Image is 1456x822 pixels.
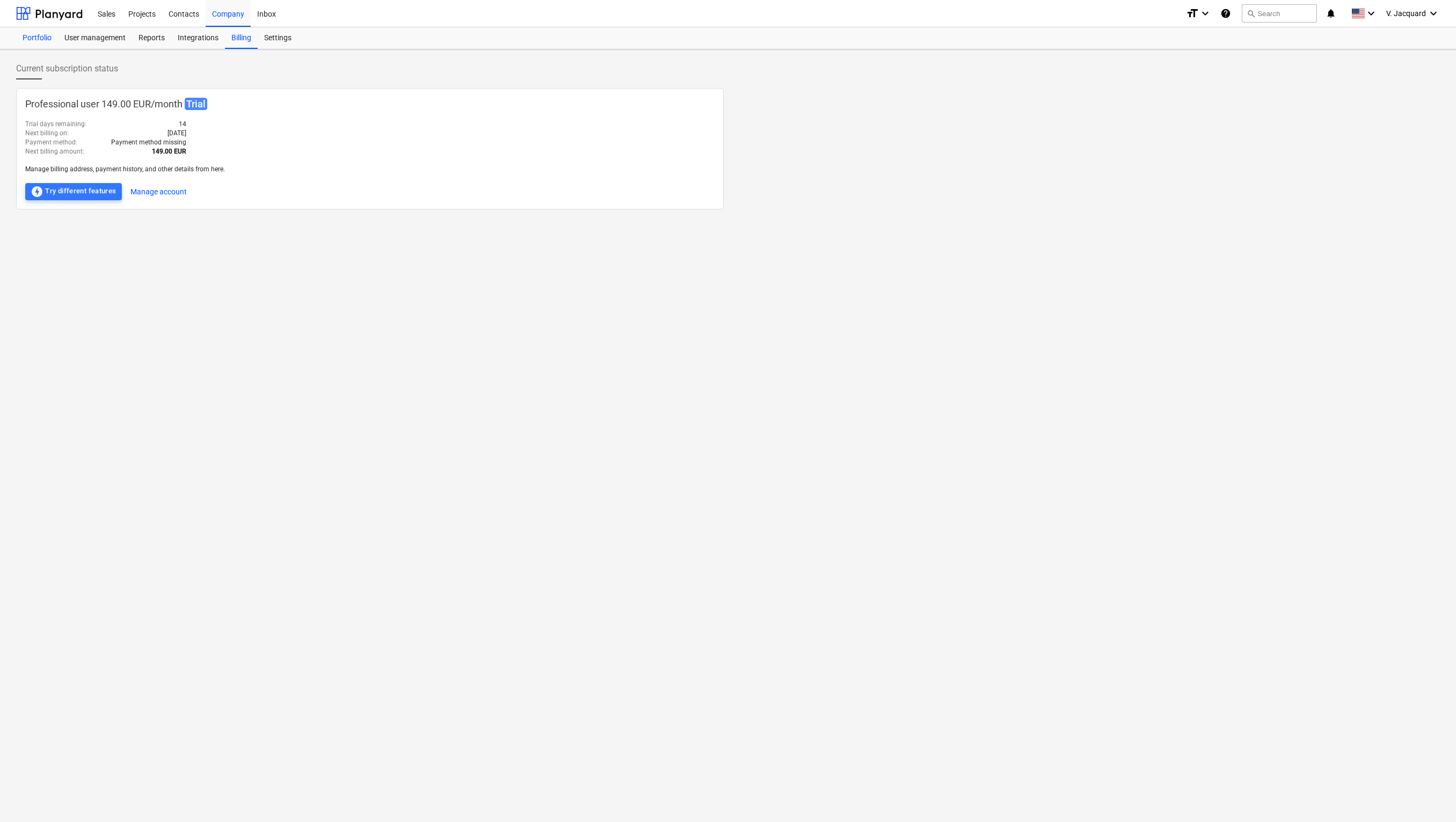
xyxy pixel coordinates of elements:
[168,129,186,138] p: [DATE]
[1220,7,1231,20] i: Knowledge base
[130,183,187,200] button: Manage account
[171,27,225,49] a: Integrations
[25,165,715,174] p: Manage billing address, payment history, and other details from here.
[132,27,171,49] a: Reports
[25,147,84,156] p: Next billing amount :
[179,120,186,129] p: 14
[1247,9,1255,18] span: search
[1427,7,1440,20] i: keyboard_arrow_down
[16,27,58,49] a: Portfolio
[1326,7,1336,20] i: notifications
[25,120,86,129] p: Trial days remaining :
[152,148,186,155] b: 149.00 EUR
[1386,9,1426,18] span: V. Jacquard
[31,185,117,198] div: Try different features
[258,27,298,49] a: Settings
[31,185,43,198] span: offline_bolt
[225,27,258,49] a: Billing
[25,138,77,147] p: Payment method :
[25,183,122,200] button: Try different features
[16,62,118,75] span: Current subscription status
[1402,770,1456,822] iframe: Chat Widget
[58,27,132,49] a: User management
[1242,4,1317,23] button: Search
[111,138,186,147] p: Payment method missing
[25,97,715,111] p: Professional user 149.00 EUR / month
[1199,7,1212,20] i: keyboard_arrow_down
[185,98,207,110] span: Trial
[25,129,69,138] p: Next billing on :
[1402,770,1456,822] div: Widget de chat
[1365,7,1378,20] i: keyboard_arrow_down
[1186,7,1199,20] i: format_size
